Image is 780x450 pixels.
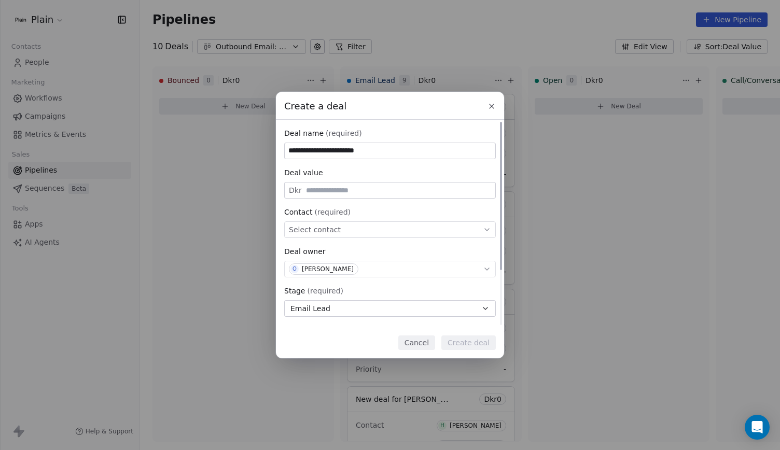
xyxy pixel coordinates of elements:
div: Deal value [284,167,496,178]
button: Create deal [441,335,496,350]
span: (required) [326,128,362,138]
span: Deal name [284,128,324,138]
span: (required) [307,286,343,296]
div: O [292,265,297,273]
span: Dkr [289,185,302,195]
span: Contact [284,207,312,217]
button: Cancel [398,335,435,350]
span: Create a deal [284,100,346,113]
div: Deal owner [284,246,496,257]
div: [PERSON_NAME] [302,265,354,273]
div: Expected close date [284,325,496,335]
span: (required) [314,207,351,217]
span: Email Lead [290,303,330,314]
span: Select contact [289,224,341,235]
span: Stage [284,286,305,296]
